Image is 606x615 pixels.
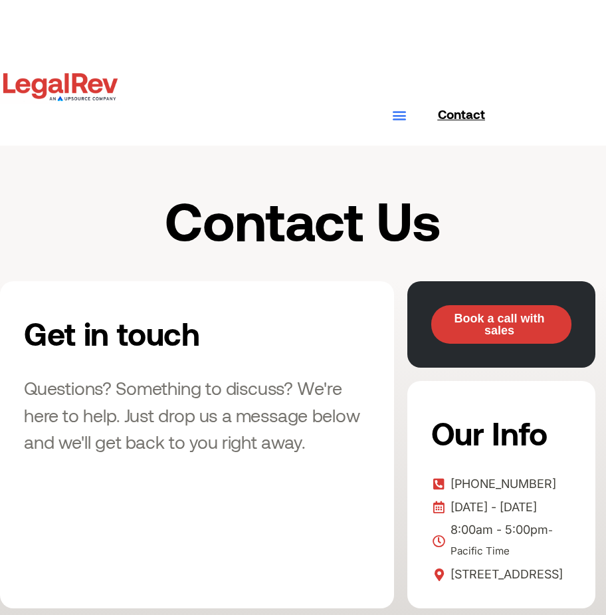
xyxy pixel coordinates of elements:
[445,312,555,336] span: Book a call with sales
[91,192,515,248] h1: Contact Us
[447,520,571,561] span: 8:00am - 5:00pm
[431,405,568,461] h2: Our Info
[447,497,537,517] span: [DATE] - [DATE]
[431,474,571,494] a: [PHONE_NUMBER]
[24,374,370,455] h3: Questions? Something to discuss? We're here to help. Just drop us a message below and we'll get b...
[389,104,411,126] div: Menu Toggle
[447,474,556,494] span: [PHONE_NUMBER]
[438,108,485,120] span: Contact
[447,564,563,584] span: [STREET_ADDRESS]
[431,305,571,344] a: Book a call with sales
[424,108,485,120] a: Contact
[24,305,266,361] h2: Get in touch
